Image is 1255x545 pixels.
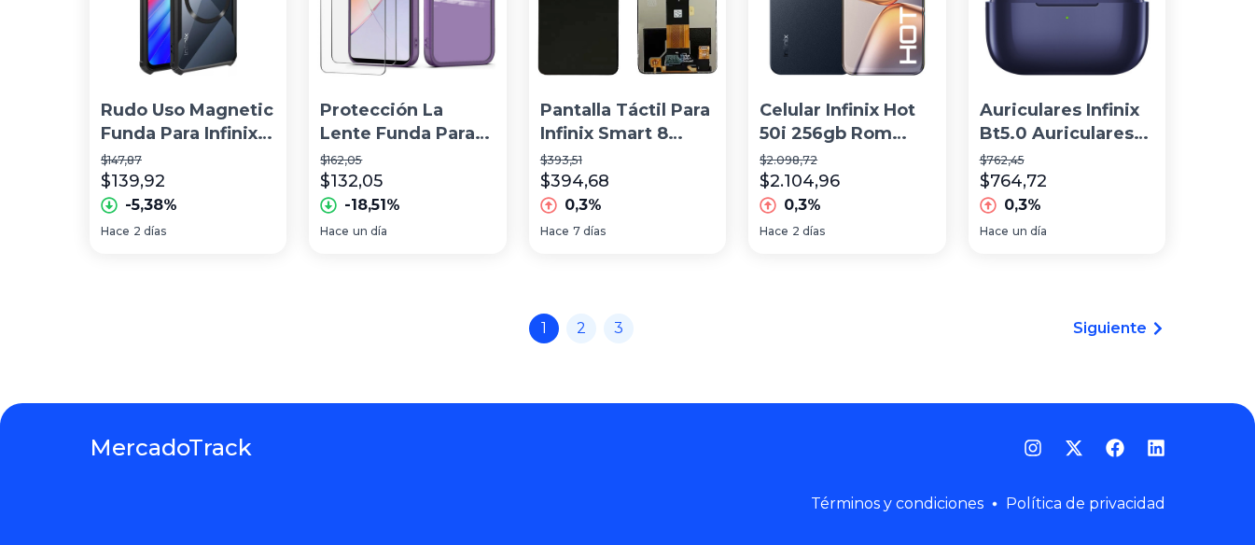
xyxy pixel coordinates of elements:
[811,495,983,512] a: Términos y condiciones
[101,224,130,238] font: Hace
[566,314,596,343] a: 2
[101,100,273,167] font: Rudo Uso Magnetic Funda Para Infinix / Tecno
[540,153,582,167] font: $393,51
[1106,439,1124,457] a: Facebook
[784,196,821,214] font: 0,3%
[101,171,165,191] font: $139,92
[760,171,840,191] font: $2.104,96
[614,319,623,337] font: 3
[353,224,387,238] font: un día
[565,196,602,214] font: 0,3%
[320,153,362,167] font: $162,05
[90,433,252,463] a: MercadoTrack
[577,319,586,337] font: 2
[604,314,634,343] a: 3
[540,224,569,238] font: Hace
[792,224,825,238] font: 2 días
[760,153,817,167] font: $2.098,72
[320,100,490,189] font: Protección La Lente Funda Para Infinix Note 30 Pro + 2 Micas
[1012,224,1047,238] font: un día
[573,224,606,238] font: 7 días
[1024,439,1042,457] a: Instagram
[980,224,1009,238] font: Hace
[101,153,142,167] font: $147,87
[540,100,710,189] font: Pantalla Táctil Para Infinix Smart 8 X6525 Lcd 6.6 Pulgada
[980,171,1047,191] font: $764,72
[1073,317,1165,340] a: Siguiente
[980,100,1149,189] font: Auriculares Infinix Bt5.0 Auriculares Inalámbricos Xe27 Gami
[320,171,383,191] font: $132,05
[90,434,252,461] font: MercadoTrack
[1147,439,1165,457] a: LinkedIn
[1004,196,1041,214] font: 0,3%
[1065,439,1083,457] a: Gorjeo
[540,171,609,191] font: $394,68
[760,224,788,238] font: Hace
[344,196,400,214] font: -18,51%
[760,100,930,282] font: Celular Infinix Hot 50i 256gb Rom 4gb+4gb Ram Virtual Dual Sim Mediatek Helio G81 6.7 Hd+ 120hz 4...
[125,196,177,214] font: -5,38%
[1073,319,1147,337] font: Siguiente
[1006,495,1165,512] a: Política de privacidad
[133,224,166,238] font: 2 días
[980,153,1025,167] font: $762,45
[320,224,349,238] font: Hace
